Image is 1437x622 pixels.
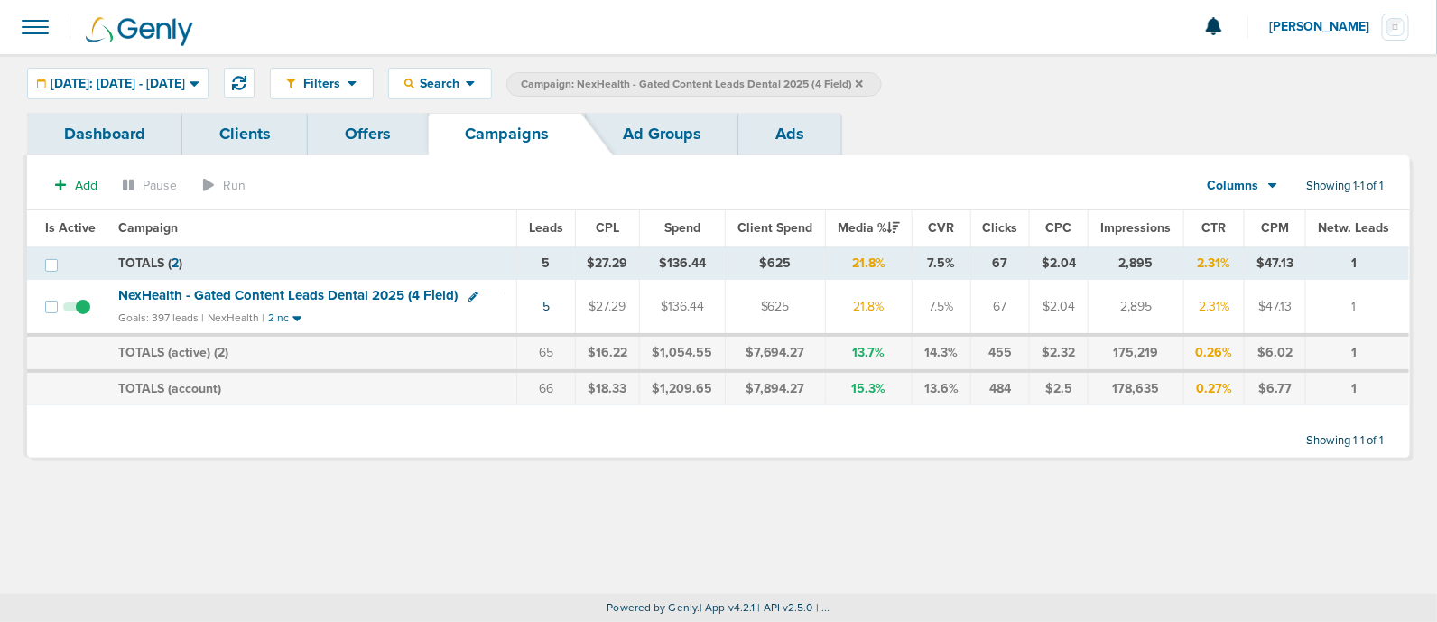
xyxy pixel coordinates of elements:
td: 66 [516,371,575,405]
td: $16.22 [575,335,640,371]
td: 67 [970,246,1030,280]
button: Add [45,172,107,199]
small: 2 nc [268,311,289,325]
td: $2.32 [1030,335,1089,371]
span: 2 [172,255,179,271]
td: 0.26% [1183,335,1245,371]
td: TOTALS (active) ( ) [107,335,516,371]
td: 7.5% [913,280,971,335]
td: $6.02 [1245,335,1306,371]
td: $136.44 [640,280,725,335]
td: 21.8% [825,280,912,335]
span: Clicks [983,220,1018,236]
span: Impressions [1100,220,1171,236]
a: Campaigns [428,113,586,155]
td: 2.31% [1183,246,1245,280]
a: Ads [738,113,841,155]
span: | ... [816,601,830,614]
td: $625 [725,246,825,280]
span: | API v2.5.0 [758,601,813,614]
span: Is Active [45,220,96,236]
span: Add [75,178,97,193]
td: 178,635 [1089,371,1184,405]
td: 2,895 [1089,280,1184,335]
td: $6.77 [1245,371,1306,405]
td: 484 [970,371,1030,405]
span: Columns [1208,177,1259,195]
span: 2 [218,345,225,360]
span: CPM [1261,220,1289,236]
small: Goals: 397 leads | [118,311,204,325]
a: Dashboard [27,113,182,155]
span: [DATE]: [DATE] - [DATE] [51,78,185,90]
td: 7.5% [913,246,971,280]
span: Spend [664,220,700,236]
td: 5 [516,246,575,280]
span: Showing 1-1 of 1 [1306,433,1383,449]
td: $1,054.55 [640,335,725,371]
span: Netw. Leads [1319,220,1390,236]
td: 13.7% [825,335,912,371]
span: Campaign [118,220,178,236]
td: $1,209.65 [640,371,725,405]
img: Genly [86,17,193,46]
td: 175,219 [1089,335,1184,371]
td: 1 [1306,246,1410,280]
span: CPC [1046,220,1072,236]
td: $27.29 [575,280,640,335]
td: 21.8% [825,246,912,280]
td: 15.3% [825,371,912,405]
span: CPL [596,220,619,236]
a: Ad Groups [586,113,738,155]
td: 65 [516,335,575,371]
span: Client Spend [737,220,812,236]
span: Filters [296,76,348,91]
a: Clients [182,113,308,155]
td: $7,894.27 [725,371,825,405]
td: $47.13 [1245,246,1306,280]
small: NexHealth | [208,311,264,324]
td: $2.04 [1030,280,1089,335]
td: 14.3% [913,335,971,371]
span: NexHealth - Gated Content Leads Dental 2025 (4 Field) [118,287,458,303]
td: $2.5 [1030,371,1089,405]
td: 13.6% [913,371,971,405]
td: $7,694.27 [725,335,825,371]
td: TOTALS ( ) [107,246,516,280]
a: 5 [542,299,550,314]
td: 1 [1306,371,1410,405]
a: Offers [308,113,428,155]
td: 455 [970,335,1030,371]
td: $136.44 [640,246,725,280]
td: $47.13 [1245,280,1306,335]
span: Campaign: NexHealth - Gated Content Leads Dental 2025 (4 Field) [521,77,863,92]
td: 2,895 [1089,246,1184,280]
td: 0.27% [1183,371,1245,405]
td: 2.31% [1183,280,1245,335]
td: $2.04 [1030,246,1089,280]
td: $18.33 [575,371,640,405]
span: CVR [928,220,954,236]
span: Search [414,76,466,91]
td: 67 [970,280,1030,335]
td: TOTALS (account) [107,371,516,405]
span: CTR [1202,220,1227,236]
span: Leads [529,220,563,236]
span: [PERSON_NAME] [1269,21,1382,33]
td: $625 [725,280,825,335]
span: Showing 1-1 of 1 [1306,179,1383,194]
span: Media % [838,220,900,236]
td: 1 [1306,280,1410,335]
td: $27.29 [575,246,640,280]
td: 1 [1306,335,1410,371]
span: | App v4.2.1 [700,601,755,614]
